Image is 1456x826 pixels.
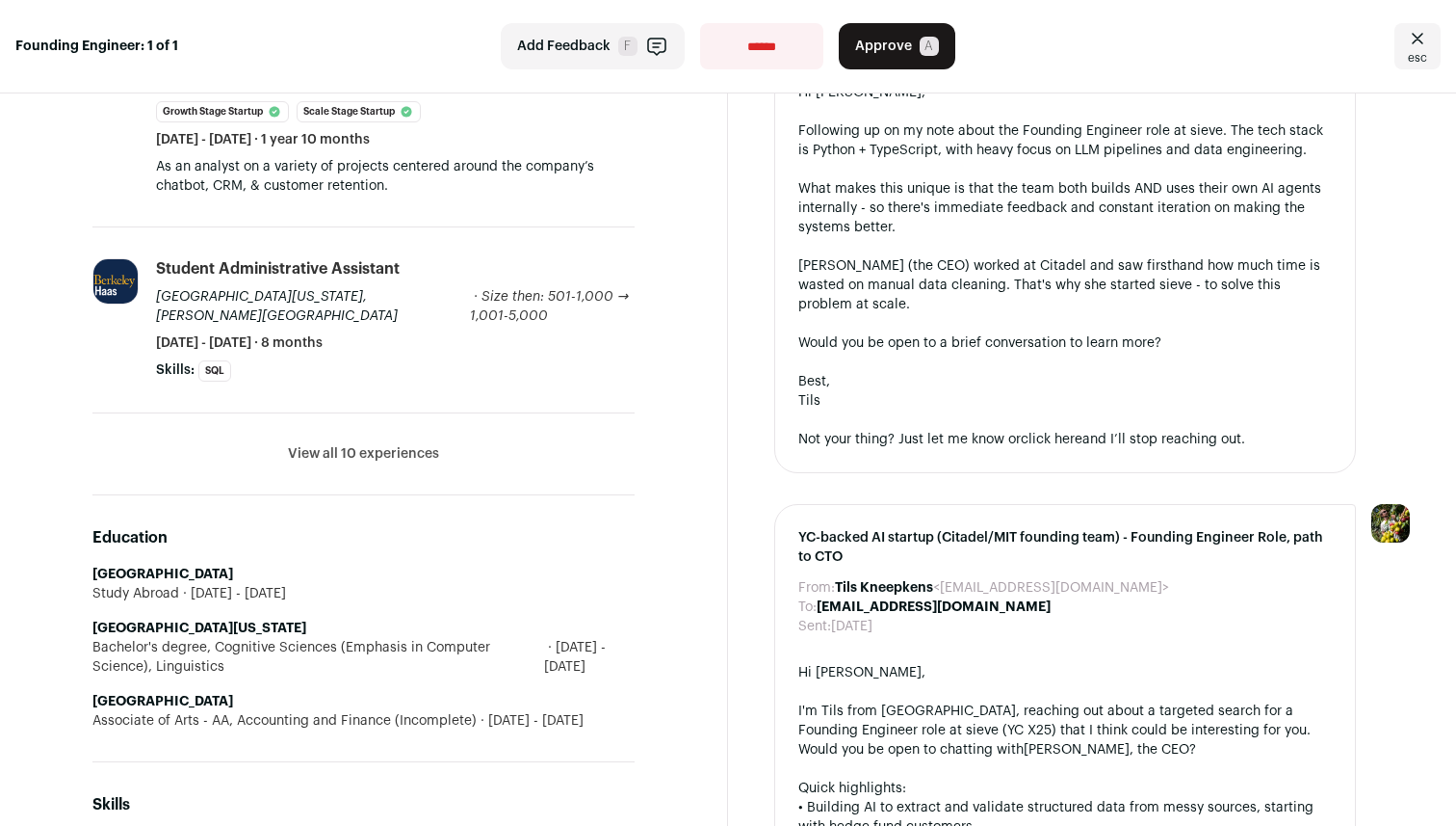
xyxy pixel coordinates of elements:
strong: Founding Engineer: 1 of 1 [15,37,178,56]
img: ff8c0b880ff27f633a5fa6fec89e6266f8041a8f070fc1d63ee8cbe6c3c7026a.jpg [93,259,138,304]
li: SQL [198,360,231,382]
span: [DATE] - [DATE] · 8 months [156,333,323,353]
p: As an analyst on a variety of projects centered around the company’s chatbot, CRM, & customer ret... [156,157,635,196]
h2: Skills [92,793,635,816]
strong: [GEOGRAPHIC_DATA][US_STATE] [92,622,306,635]
div: Associate of Arts - AA, Accounting and Finance (Incomplete) [92,711,635,731]
span: Approve [855,37,912,56]
dd: <[EMAIL_ADDRESS][DOMAIN_NAME]> [835,578,1169,598]
span: [DATE] - [DATE] [544,638,635,677]
a: Close [1394,23,1441,69]
span: Skills: [156,360,195,380]
b: Tils Kneepkens [835,581,933,595]
strong: [GEOGRAPHIC_DATA] [92,568,233,581]
span: Add Feedback [517,37,611,56]
button: Approve A [839,23,955,69]
dt: From: [798,578,835,598]
strong: [GEOGRAPHIC_DATA] [92,695,233,708]
span: Hi [PERSON_NAME], [798,666,925,679]
li: Growth Stage Startup [156,101,289,122]
li: Scale Stage Startup [297,101,421,122]
div: Student Administrative Assistant [156,258,400,280]
div: Bachelor's degree, Cognitive Sciences (Emphasis in Computer Science), Linguistics [92,638,635,677]
a: click here [1021,433,1082,446]
b: [EMAIL_ADDRESS][DOMAIN_NAME] [817,600,1051,614]
span: Quick highlights: [798,782,906,795]
span: esc [1408,50,1427,66]
dt: Sent: [798,617,831,636]
span: [DATE] - [DATE] [179,584,286,603]
span: YC-backed AI startup (Citadel/MIT founding team) - Founding Engineer Role, path to CTO [798,528,1332,567]
dt: To: [798,598,817,617]
span: [DATE] - [DATE] · 1 year 10 months [156,130,370,149]
button: View all 10 experiences [288,444,439,464]
div: Study Abroad [92,584,635,603]
span: [GEOGRAPHIC_DATA][US_STATE], [PERSON_NAME][GEOGRAPHIC_DATA] [156,290,398,323]
div: Hi [PERSON_NAME], Following up on my note about the Founding Engineer role at sieve. The tech sta... [798,83,1332,449]
span: [DATE] - [DATE] [477,711,584,731]
img: 6689865-medium_jpg [1371,504,1410,543]
span: A [920,37,939,56]
button: Add Feedback F [501,23,685,69]
span: · Size then: 501-1,000 → 1,001-5,000 [470,290,629,323]
span: F [618,37,637,56]
h2: Education [92,526,635,549]
dd: [DATE] [831,617,872,636]
a: [PERSON_NAME] [1024,743,1130,757]
span: I'm Tils from [GEOGRAPHIC_DATA], reaching out about a targeted search for a Founding Engineer rol... [798,705,1311,757]
span: , the CEO? [1130,743,1196,757]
